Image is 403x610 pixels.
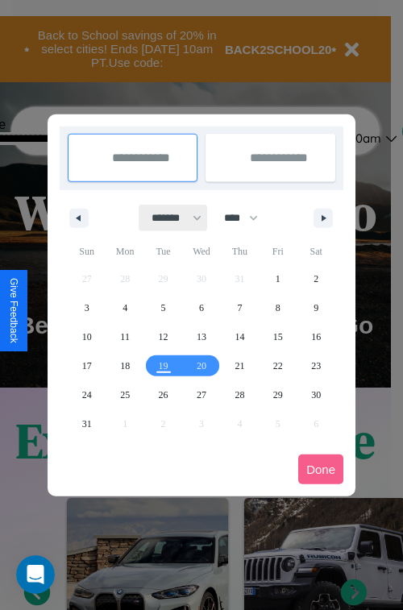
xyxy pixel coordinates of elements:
span: 19 [159,351,168,380]
span: 8 [276,293,280,322]
span: 15 [273,322,283,351]
span: 17 [82,351,92,380]
span: 3 [85,293,89,322]
button: 29 [259,380,297,409]
span: Thu [221,239,259,264]
button: 23 [297,351,335,380]
button: 1 [259,264,297,293]
button: 19 [144,351,182,380]
span: 9 [314,293,318,322]
span: 10 [82,322,92,351]
span: 5 [161,293,166,322]
button: Done [298,454,343,484]
button: 2 [297,264,335,293]
button: 26 [144,380,182,409]
button: 25 [106,380,143,409]
button: 14 [221,322,259,351]
span: 4 [123,293,127,322]
span: 20 [197,351,206,380]
span: 27 [197,380,206,409]
span: 7 [237,293,242,322]
button: 30 [297,380,335,409]
span: 18 [120,351,130,380]
button: 24 [68,380,106,409]
span: Wed [182,239,220,264]
span: 21 [235,351,244,380]
button: 31 [68,409,106,438]
button: 10 [68,322,106,351]
span: Fri [259,239,297,264]
button: 22 [259,351,297,380]
button: 12 [144,322,182,351]
span: Sun [68,239,106,264]
button: 4 [106,293,143,322]
button: 15 [259,322,297,351]
iframe: Intercom live chat [16,555,55,594]
span: 2 [314,264,318,293]
span: Tue [144,239,182,264]
button: 3 [68,293,106,322]
button: 13 [182,322,220,351]
span: 24 [82,380,92,409]
span: 26 [159,380,168,409]
span: 28 [235,380,244,409]
button: 27 [182,380,220,409]
button: 9 [297,293,335,322]
button: 6 [182,293,220,322]
button: 21 [221,351,259,380]
button: 17 [68,351,106,380]
span: 16 [311,322,321,351]
span: 30 [311,380,321,409]
span: 25 [120,380,130,409]
span: 12 [159,322,168,351]
div: Give Feedback [8,278,19,343]
button: 20 [182,351,220,380]
button: 8 [259,293,297,322]
span: 23 [311,351,321,380]
button: 28 [221,380,259,409]
span: 13 [197,322,206,351]
span: 14 [235,322,244,351]
button: 7 [221,293,259,322]
button: 18 [106,351,143,380]
button: 11 [106,322,143,351]
span: 6 [199,293,204,322]
button: 5 [144,293,182,322]
span: Mon [106,239,143,264]
span: 22 [273,351,283,380]
button: 16 [297,322,335,351]
span: Sat [297,239,335,264]
span: 1 [276,264,280,293]
span: 31 [82,409,92,438]
span: 11 [120,322,130,351]
span: 29 [273,380,283,409]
